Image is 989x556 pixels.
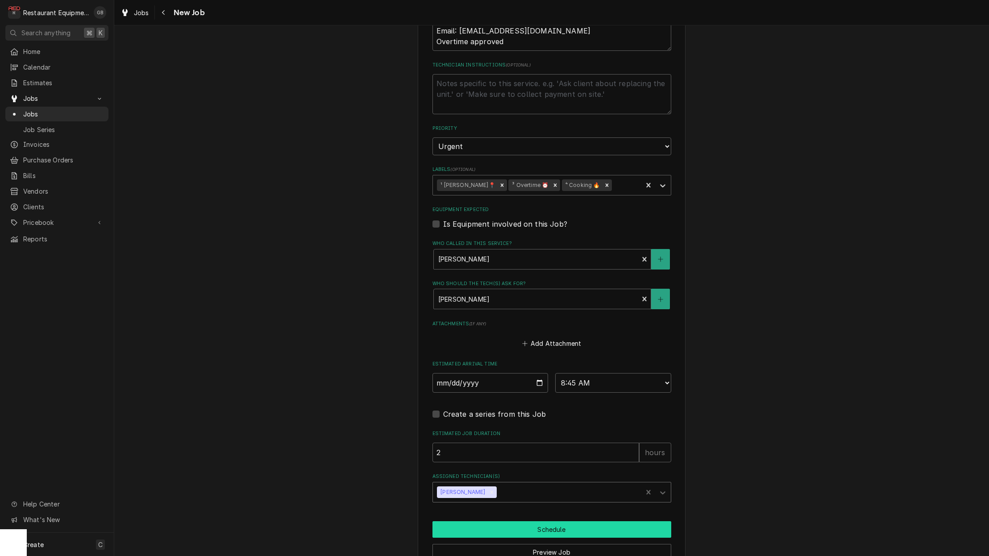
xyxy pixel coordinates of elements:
div: R [8,6,21,19]
div: ⁴ Cooking 🔥 [562,179,602,191]
span: Search anything [21,28,71,37]
div: Priority [432,125,671,155]
span: New Job [171,7,205,19]
label: Who should the tech(s) ask for? [432,280,671,287]
span: Job Series [23,125,104,134]
span: Home [23,47,104,56]
label: Is Equipment involved on this Job? [443,219,567,229]
div: Assigned Technician(s) [432,473,671,502]
input: Date [432,373,549,393]
div: Gary Beaver's Avatar [94,6,106,19]
div: hours [639,443,671,462]
div: Remove ⁴ Cooking 🔥 [602,179,612,191]
span: K [99,28,103,37]
a: Vendors [5,184,108,199]
span: C [98,540,103,549]
a: Purchase Orders [5,153,108,167]
span: ⌘ [86,28,92,37]
a: Invoices [5,137,108,152]
span: Help Center [23,499,103,509]
label: Estimated Job Duration [432,430,671,437]
button: Search anything⌘K [5,25,108,41]
label: Priority [432,125,671,132]
span: Invoices [23,140,104,149]
div: Technician Instructions [432,62,671,114]
div: Estimated Job Duration [432,430,671,462]
a: Go to Help Center [5,497,108,511]
span: ( optional ) [450,167,475,172]
div: Button Group Row [432,521,671,538]
span: Estimates [23,78,104,87]
a: Job Series [5,122,108,137]
a: Jobs [117,5,153,20]
span: Pricebook [23,218,91,227]
label: Labels [432,166,671,173]
span: Jobs [134,8,149,17]
span: Vendors [23,187,104,196]
a: Calendar [5,60,108,75]
a: Estimates [5,75,108,90]
svg: Create New Contact [658,256,663,262]
span: Reports [23,234,104,244]
a: Home [5,44,108,59]
span: ( optional ) [506,62,531,67]
div: ³ Overtime ⏰ [508,179,550,191]
span: Calendar [23,62,104,72]
div: Estimated Arrival Time [432,361,671,392]
button: Navigate back [157,5,171,20]
div: GB [94,6,106,19]
div: Remove ¹ Beckley📍 [497,179,507,191]
span: Jobs [23,109,104,119]
span: Jobs [23,94,91,103]
label: Create a series from this Job [443,409,546,419]
a: Go to What's New [5,512,108,527]
label: Technician Instructions [432,62,671,69]
div: Restaurant Equipment Diagnostics's Avatar [8,6,21,19]
select: Time Select [555,373,671,393]
label: Attachments [432,320,671,328]
span: Purchase Orders [23,155,104,165]
span: Clients [23,202,104,212]
div: Who should the tech(s) ask for? [432,280,671,309]
div: ¹ [PERSON_NAME]📍 [437,179,497,191]
button: Schedule [432,521,671,538]
button: Add Attachment [520,337,583,350]
a: Jobs [5,107,108,121]
button: Create New Contact [651,289,670,309]
div: Restaurant Equipment Diagnostics [23,8,89,17]
a: Clients [5,199,108,214]
span: ( if any ) [469,321,486,326]
div: [PERSON_NAME] [437,486,487,498]
a: Go to Jobs [5,91,108,106]
div: Remove Paxton Turner [487,486,497,498]
label: Who called in this service? [432,240,671,247]
label: Assigned Technician(s) [432,473,671,480]
div: Remove ³ Overtime ⏰ [550,179,560,191]
span: What's New [23,515,103,524]
a: Go to Pricebook [5,215,108,230]
a: Bills [5,168,108,183]
div: Who called in this service? [432,240,671,269]
div: Attachments [432,320,671,350]
a: Reports [5,232,108,246]
div: Equipment Expected [432,206,671,229]
span: Bills [23,171,104,180]
svg: Create New Contact [658,296,663,303]
label: Equipment Expected [432,206,671,213]
label: Estimated Arrival Time [432,361,671,368]
span: Create [23,541,44,548]
button: Create New Contact [651,249,670,270]
div: Labels [432,166,671,195]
